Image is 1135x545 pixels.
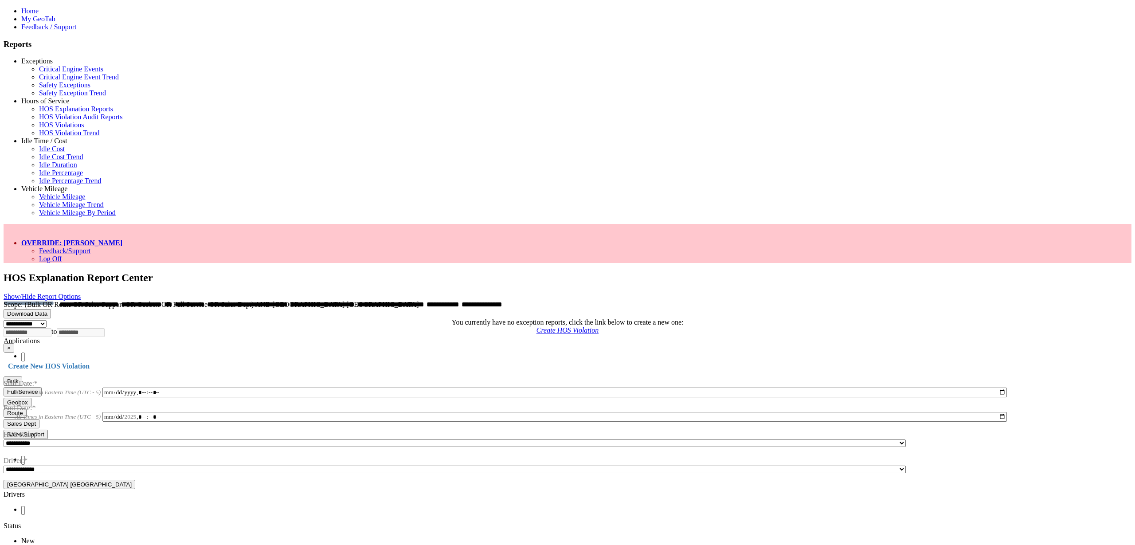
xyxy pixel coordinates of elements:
a: Idle Cost [39,145,65,153]
a: Home [21,7,39,15]
a: Safety Exception Trend [39,89,106,97]
a: Idle Cost Trend [39,153,83,161]
a: My GeoTab [21,15,55,23]
button: Sales Dept [4,419,39,428]
h3: Reports [4,39,1131,49]
a: Idle Time / Cost [21,137,67,145]
a: OVERRIDE: [PERSON_NAME] [21,239,122,247]
a: Vehicle Mileage [39,193,85,200]
a: HOS Violation Audit Reports [39,113,123,121]
button: × [4,343,14,353]
a: Idle Percentage Trend [39,177,101,184]
a: HOS Explanation Reports [39,105,113,113]
span: New [21,537,35,545]
div: You currently have no exception reports, click the link below to create a new one: [4,318,1131,326]
a: Idle Duration [39,161,77,169]
span: All Times in Eastern Time (UTC - 5) [15,389,101,396]
a: Hours of Service [21,97,69,105]
a: Feedback/Support [39,247,90,255]
label: Applications [4,337,40,345]
button: [GEOGRAPHIC_DATA] [GEOGRAPHIC_DATA] [4,480,135,489]
button: Download Data [4,309,51,318]
h2: HOS Explanation Report Center [4,272,1131,284]
a: Idle Percentage [39,169,83,176]
span: Scope: (Bulk OR Route OR Sales Support OR Geobox OR Full Service OR Sales Dept) AND [GEOGRAPHIC_D... [4,301,419,308]
h4: Create New HOS Violation [4,362,1131,370]
a: HOS Violation Trend [39,129,100,137]
a: Critical Engine Events [39,65,103,73]
label: End Date:* [4,392,35,412]
a: Safety Exceptions [39,81,90,89]
a: Vehicle Mileage Trend [39,201,104,208]
span: to [51,328,57,335]
label: Status [4,522,21,529]
label: Drivers [4,490,25,498]
a: Log Off [39,255,62,263]
a: Exceptions [21,57,53,65]
label: Driver:* [4,454,27,464]
a: HOS Violations [39,121,84,129]
label: HOS Rule:* [4,427,39,438]
a: Show/Hide Report Options [4,293,81,300]
a: Critical Engine Event Trend [39,73,119,81]
a: Feedback / Support [21,23,76,31]
a: Vehicle Mileage [21,185,67,192]
a: Create HOS Violation [536,326,599,334]
span: All Times in Eastern Time (UTC - 5) [15,413,101,420]
a: Vehicle Mileage By Period [39,209,116,216]
label: Start Date:* [4,368,38,387]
